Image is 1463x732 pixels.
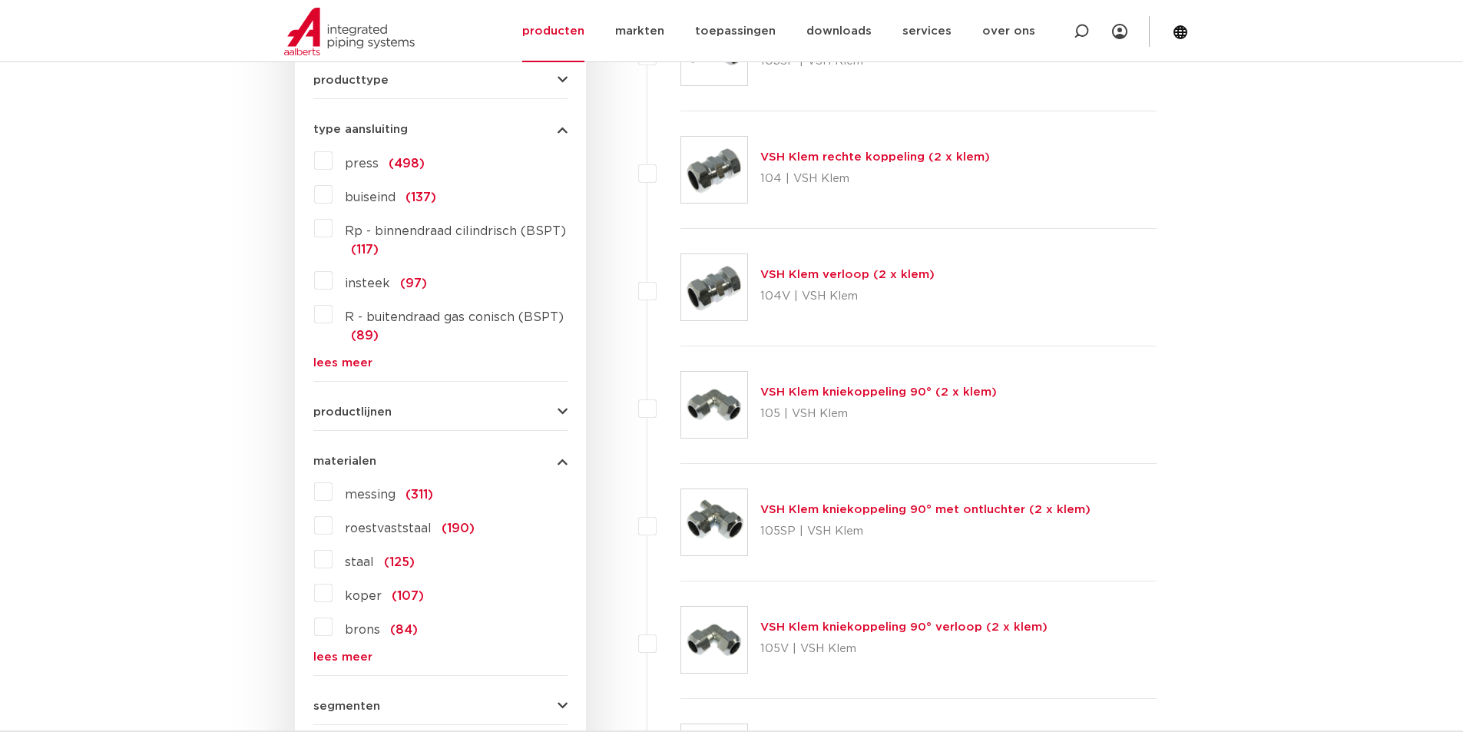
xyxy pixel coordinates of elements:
[681,137,747,203] img: Thumbnail for VSH Klem rechte koppeling (2 x klem)
[681,489,747,555] img: Thumbnail for VSH Klem kniekoppeling 90° met ontluchter (2 x klem)
[313,75,568,86] button: producttype
[351,330,379,342] span: (89)
[384,556,415,568] span: (125)
[313,701,380,712] span: segmenten
[345,277,390,290] span: insteek
[345,191,396,204] span: buiseind
[313,406,392,418] span: productlijnen
[760,284,935,309] p: 104V | VSH Klem
[760,386,997,398] a: VSH Klem kniekoppeling 90° (2 x klem)
[313,75,389,86] span: producttype
[681,254,747,320] img: Thumbnail for VSH Klem verloop (2 x klem)
[405,191,436,204] span: (137)
[313,701,568,712] button: segmenten
[760,269,935,280] a: VSH Klem verloop (2 x klem)
[345,624,380,636] span: brons
[389,157,425,170] span: (498)
[390,624,418,636] span: (84)
[313,455,376,467] span: materialen
[345,311,564,323] span: R - buitendraad gas conisch (BSPT)
[760,519,1091,544] p: 105SP | VSH Klem
[760,402,997,426] p: 105 | VSH Klem
[313,651,568,663] a: lees meer
[313,124,408,135] span: type aansluiting
[313,357,568,369] a: lees meer
[400,277,427,290] span: (97)
[760,504,1091,515] a: VSH Klem kniekoppeling 90° met ontluchter (2 x klem)
[345,556,374,568] span: staal
[345,225,566,237] span: Rp - binnendraad cilindrisch (BSPT)
[392,590,424,602] span: (107)
[442,522,475,535] span: (190)
[760,637,1048,661] p: 105V | VSH Klem
[681,607,747,673] img: Thumbnail for VSH Klem kniekoppeling 90° verloop (2 x klem)
[313,406,568,418] button: productlijnen
[313,455,568,467] button: materialen
[681,372,747,438] img: Thumbnail for VSH Klem kniekoppeling 90° (2 x klem)
[351,243,379,256] span: (117)
[313,124,568,135] button: type aansluiting
[405,489,433,501] span: (311)
[760,621,1048,633] a: VSH Klem kniekoppeling 90° verloop (2 x klem)
[345,489,396,501] span: messing
[760,151,990,163] a: VSH Klem rechte koppeling (2 x klem)
[345,157,379,170] span: press
[760,167,990,191] p: 104 | VSH Klem
[345,522,432,535] span: roestvaststaal
[345,590,382,602] span: koper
